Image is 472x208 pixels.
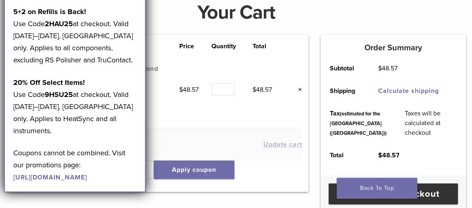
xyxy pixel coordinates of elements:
th: Total [321,144,369,167]
strong: 2HAU25 [45,19,73,28]
span: $ [378,64,382,72]
th: Shipping [321,80,369,102]
p: Use Code at checkout. Valid [DATE]–[DATE], [GEOGRAPHIC_DATA] only. Applies to HeatSync and all in... [13,76,137,137]
th: Total [253,41,285,51]
a: [URL][DOMAIN_NAME] [13,173,87,181]
a: Remove this item [292,84,302,95]
strong: 9HSU25 [45,90,73,99]
a: Proceed to checkout [329,183,458,204]
button: Update cart [263,141,302,148]
a: Calculate shipping [378,87,439,95]
h5: Order Summary [321,43,466,53]
td: Taxes will be calculated at checkout [396,102,466,144]
strong: 20% Off Select Items! [13,78,85,87]
th: Quantity [211,41,253,51]
bdi: 48.57 [378,151,400,159]
th: Subtotal [321,57,369,80]
small: (estimated for the [GEOGRAPHIC_DATA] ([GEOGRAPHIC_DATA])) [330,111,387,136]
span: $ [378,151,382,159]
bdi: 48.57 [179,86,199,94]
span: $ [179,86,183,94]
button: Apply coupon [154,161,234,179]
a: Back To Top [337,178,417,199]
p: Use Code at checkout. Valid [DATE]–[DATE], [GEOGRAPHIC_DATA] only. Applies to all components, exc... [13,6,137,66]
span: $ [253,86,256,94]
th: Price [179,41,211,51]
strong: 5+2 on Refills is Back! [13,7,86,16]
bdi: 48.57 [253,86,272,94]
bdi: 48.57 [378,64,397,72]
th: Tax [321,102,395,144]
p: Coupons cannot be combined. Visit our promotions page: [13,147,137,183]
